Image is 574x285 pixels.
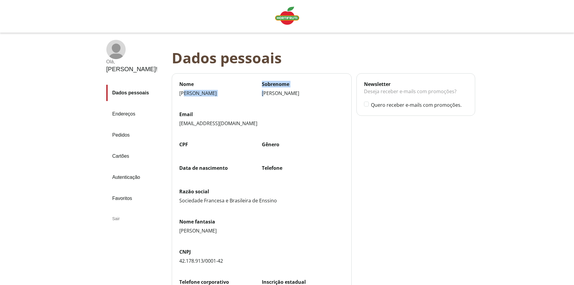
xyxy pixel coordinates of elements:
div: Deseja receber e-mails com promoções? [364,87,467,101]
label: Gênero [262,141,344,148]
a: Cartões [106,148,167,164]
label: CPF [179,141,262,148]
div: [EMAIL_ADDRESS][DOMAIN_NAME] [179,120,344,127]
div: 42.178.913/0001-42 [179,258,344,264]
a: Autenticação [106,169,167,185]
a: Dados pessoais [106,85,167,101]
label: Nome [179,81,262,87]
a: Pedidos [106,127,167,143]
div: Olá , [106,59,158,65]
img: Logo [275,7,299,25]
div: Dados pessoais [172,49,480,66]
label: Nome fantasia [179,218,344,225]
a: Logo [273,4,302,28]
label: Quero receber e-mails com promoções. [371,102,467,108]
a: Favoritos [106,190,167,207]
a: Endereços [106,106,167,122]
label: Sobrenome [262,81,344,87]
label: Data de nascimento [179,165,262,171]
div: [PERSON_NAME] [262,90,344,97]
div: Newsletter [364,81,467,87]
div: [PERSON_NAME] [179,90,262,97]
label: Razão social [179,188,344,195]
label: Telefone [262,165,344,171]
label: CNPJ [179,249,344,255]
div: [PERSON_NAME] [179,227,344,234]
div: Sair [106,211,167,226]
div: Sociedade Francesa e Brasileira de Enssino [179,197,344,204]
div: [PERSON_NAME] ! [106,66,158,73]
label: Email [179,111,344,118]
